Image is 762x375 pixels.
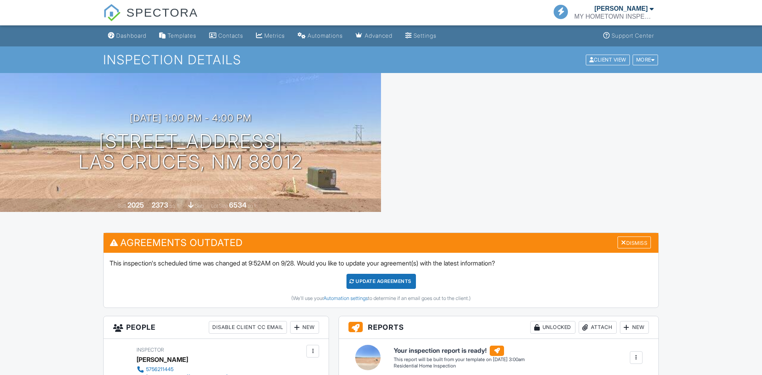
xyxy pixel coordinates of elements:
[195,203,204,209] span: slab
[209,321,287,334] div: Disable Client CC Email
[218,32,243,39] div: Contacts
[104,253,658,308] div: This inspection's scheduled time was changed at 9:52AM on 9/28. Would you like to update your agr...
[339,316,658,339] h3: Reports
[167,32,196,39] div: Templates
[104,233,658,252] h3: Agreements Outdated
[248,203,258,209] span: sq.ft.
[290,321,319,334] div: New
[585,56,632,62] a: Client View
[104,316,329,339] h3: People
[79,131,303,173] h1: [STREET_ADDRESS] Las Cruces, NM 88012
[620,321,649,334] div: New
[586,54,630,65] div: Client View
[612,32,654,39] div: Support Center
[103,12,198,27] a: SPECTORA
[579,321,617,334] div: Attach
[206,29,246,43] a: Contacts
[352,29,396,43] a: Advanced
[146,366,173,373] div: 5756211445
[229,201,246,209] div: 6534
[117,203,126,209] span: Built
[152,201,168,209] div: 2373
[126,4,198,21] span: SPECTORA
[253,29,288,43] a: Metrics
[137,365,228,373] a: 5756211445
[137,347,164,353] span: Inspector
[264,32,285,39] div: Metrics
[211,203,228,209] span: Lot Size
[105,29,150,43] a: Dashboard
[137,354,188,365] div: [PERSON_NAME]
[530,321,575,334] div: Unlocked
[365,32,393,39] div: Advanced
[130,113,252,123] h3: [DATE] 1:00 pm - 4:00 pm
[574,13,654,21] div: MY HOMETOWN INSPECTIONS, LLC
[308,32,343,39] div: Automations
[294,29,346,43] a: Automations (Basic)
[156,29,200,43] a: Templates
[323,295,368,301] a: Automation settings
[414,32,437,39] div: Settings
[394,356,525,363] div: This report will be built from your template on [DATE] 3:00am
[127,201,144,209] div: 2025
[110,295,652,302] div: (We'll use your to determine if an email goes out to the client.)
[618,237,651,249] div: Dismiss
[169,203,181,209] span: sq. ft.
[600,29,657,43] a: Support Center
[633,54,658,65] div: More
[103,53,659,67] h1: Inspection Details
[346,274,416,289] div: Update Agreements
[116,32,146,39] div: Dashboard
[595,5,648,13] div: [PERSON_NAME]
[103,4,121,21] img: The Best Home Inspection Software - Spectora
[402,29,440,43] a: Settings
[394,346,525,356] h6: Your inspection report is ready!
[394,363,525,369] div: Residential Home Inspection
